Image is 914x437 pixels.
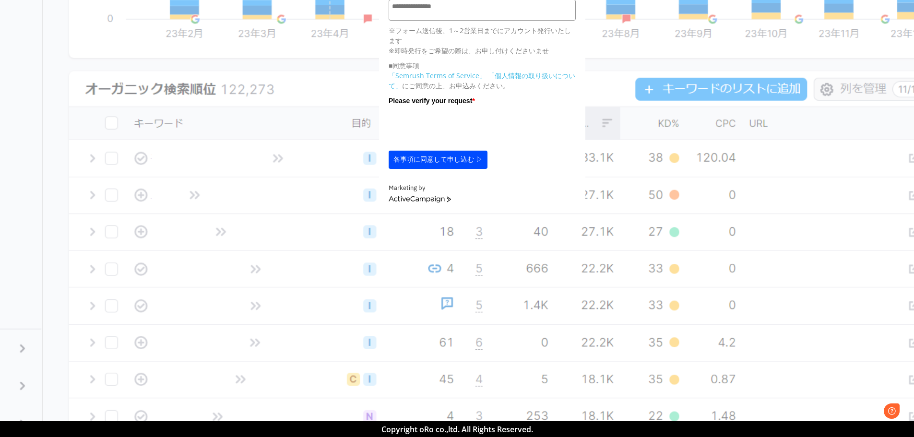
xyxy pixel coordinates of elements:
a: 「Semrush Terms of Service」 [389,71,486,80]
p: ■同意事項 [389,60,576,71]
button: 各事項に同意して申し込む ▷ [389,151,487,169]
p: ※フォーム送信後、1～2営業日までにアカウント発行いたします ※即時発行をご希望の際は、お申し付けくださいませ [389,25,576,56]
p: にご同意の上、お申込みください。 [389,71,576,91]
a: 「個人情報の取り扱いについて」 [389,71,575,90]
div: Marketing by [389,183,576,193]
iframe: reCAPTCHA [389,108,534,146]
label: Please verify your request [389,95,576,106]
iframe: Help widget launcher [829,400,903,426]
span: Copyright oRo co.,ltd. All Rights Reserved. [381,424,533,435]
